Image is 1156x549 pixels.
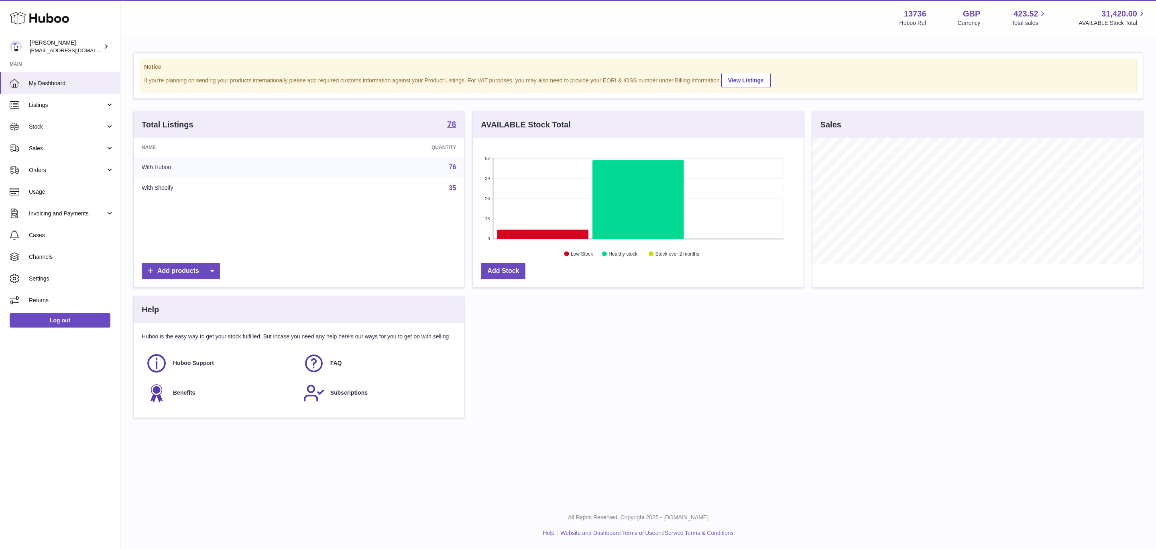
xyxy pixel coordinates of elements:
[1011,19,1047,27] span: Total sales
[146,352,295,374] a: Huboo Support
[558,529,733,537] li: and
[29,253,114,261] span: Channels
[142,119,193,130] h3: Total Listings
[560,530,655,536] a: Website and Dashboard Terms of Use
[447,120,456,130] a: 76
[29,80,114,87] span: My Dashboard
[142,304,159,315] h3: Help
[134,138,312,157] th: Name
[127,514,1150,521] p: All Rights Reserved. Copyright 2025 - [DOMAIN_NAME]
[29,231,114,239] span: Cases
[29,101,106,109] span: Listings
[609,251,638,257] text: Healthy stock
[904,8,926,19] strong: 13736
[485,216,490,221] text: 13
[963,8,980,19] strong: GBP
[144,72,1132,88] div: If you're planning on sending your products internationally please add required customs informati...
[1101,8,1137,19] span: 31,420.00
[330,359,342,367] span: FAQ
[900,19,926,27] div: Huboo Ref
[481,119,570,130] h3: AVAILABLE Stock Total
[312,138,464,157] th: Quantity
[29,166,106,174] span: Orders
[571,251,593,257] text: Low Stock
[447,120,456,128] strong: 76
[485,156,490,161] text: 52
[29,275,114,283] span: Settings
[330,389,368,397] span: Subscriptions
[1011,8,1047,27] a: 423.52 Total sales
[543,530,555,536] a: Help
[820,119,841,130] h3: Sales
[665,530,734,536] a: Service Terms & Conditions
[173,389,195,397] span: Benefits
[144,63,1132,71] strong: Notice
[449,164,456,170] a: 76
[481,263,525,279] a: Add Stock
[142,333,456,340] p: Huboo is the easy way to get your stock fulfilled. But incase you need any help here's our ways f...
[29,210,106,217] span: Invoicing and Payments
[10,313,110,328] a: Log out
[134,178,312,199] td: With Shopify
[142,263,220,279] a: Add products
[958,19,981,27] div: Currency
[485,176,490,181] text: 39
[30,39,102,54] div: [PERSON_NAME]
[146,382,295,404] a: Benefits
[1079,8,1146,27] a: 31,420.00 AVAILABLE Stock Total
[29,123,106,131] span: Stock
[29,188,114,196] span: Usage
[1079,19,1146,27] span: AVAILABLE Stock Total
[29,297,114,304] span: Returns
[721,73,771,88] a: View Listings
[449,184,456,191] a: 35
[30,47,118,53] span: [EMAIL_ADDRESS][DOMAIN_NAME]
[1014,8,1038,19] span: 423.52
[173,359,214,367] span: Huboo Support
[303,382,452,404] a: Subscriptions
[485,196,490,201] text: 26
[134,157,312,178] td: With Huboo
[303,352,452,374] a: FAQ
[488,236,490,241] text: 0
[29,145,106,152] span: Sales
[655,251,699,257] text: Stock over 2 months
[10,41,22,53] img: internalAdmin-13736@internal.huboo.com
